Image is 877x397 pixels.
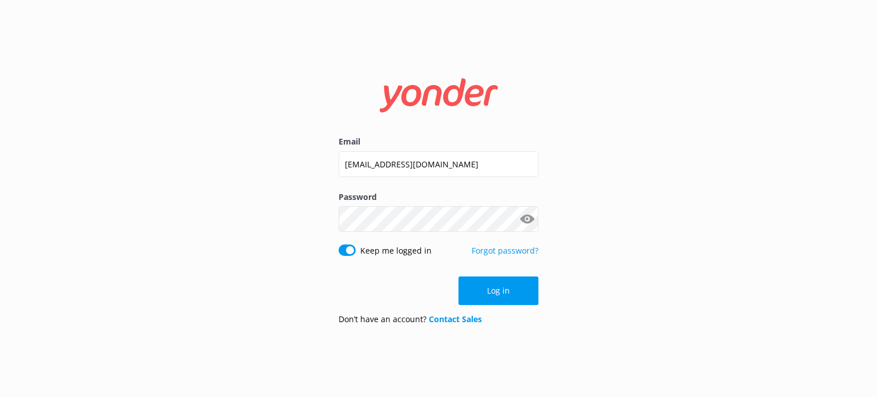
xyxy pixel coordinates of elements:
label: Keep me logged in [360,244,432,257]
a: Forgot password? [472,245,538,256]
p: Don’t have an account? [339,313,482,326]
label: Email [339,135,538,148]
button: Show password [516,208,538,231]
a: Contact Sales [429,314,482,324]
button: Log in [458,276,538,305]
input: user@emailaddress.com [339,151,538,177]
label: Password [339,191,538,203]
